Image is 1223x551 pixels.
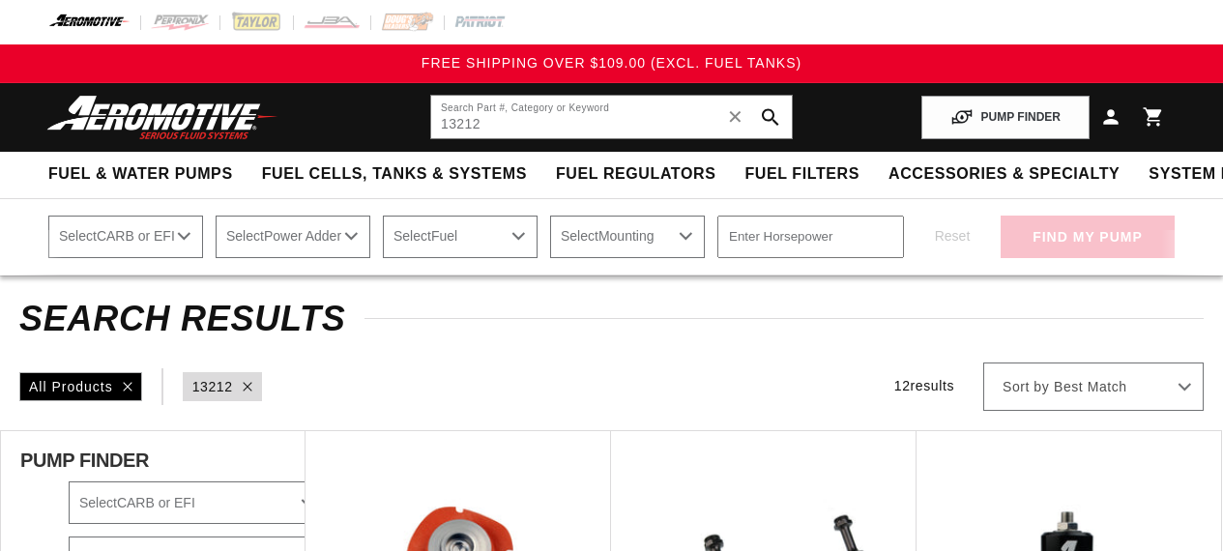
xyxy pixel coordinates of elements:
a: 13212 [192,376,233,397]
button: PUMP FINDER [921,96,1090,139]
select: CARB or EFI [48,216,203,258]
select: Mounting [550,216,705,258]
span: Fuel Cells, Tanks & Systems [262,164,527,185]
span: 12 results [894,378,954,393]
span: Fuel Filters [744,164,859,185]
span: Sort by [1003,378,1049,397]
span: PUMP FINDER [20,450,149,470]
span: Fuel & Water Pumps [48,164,233,185]
h2: Search Results [19,304,1204,334]
summary: Fuel Cells, Tanks & Systems [248,152,541,197]
span: Fuel Regulators [556,164,715,185]
summary: Accessories & Specialty [874,152,1134,197]
select: CARB or EFI [69,481,327,524]
button: search button [749,96,792,138]
input: Enter Horsepower [717,216,904,258]
span: ✕ [727,101,744,132]
select: Fuel [383,216,538,258]
span: Accessories & Specialty [888,164,1120,185]
summary: Fuel Filters [730,152,874,197]
summary: Fuel & Water Pumps [34,152,248,197]
select: Sort by [983,362,1204,411]
span: FREE SHIPPING OVER $109.00 (EXCL. FUEL TANKS) [422,55,801,71]
img: Aeromotive [42,95,283,140]
summary: Fuel Regulators [541,152,730,197]
div: All Products [19,372,142,401]
input: Search by Part Number, Category or Keyword [431,96,792,138]
select: Power Adder [216,216,370,258]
